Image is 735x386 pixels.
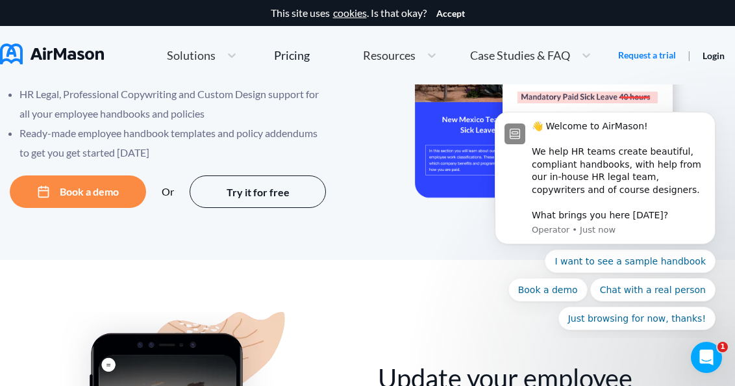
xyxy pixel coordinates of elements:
span: Resources [363,49,416,61]
li: Ready-made employee handbook templates and policy addendums to get you get started [DATE] [19,123,328,162]
button: Try it for free [190,175,326,208]
span: Case Studies & FAQ [470,49,570,61]
iframe: Intercom live chat [691,342,722,373]
div: Pricing [274,49,310,61]
div: Or [162,186,174,198]
a: Pricing [274,44,310,67]
a: Login [703,50,725,61]
a: Request a trial [618,49,676,62]
a: cookies [333,7,367,19]
button: Accept cookies [436,8,465,19]
button: Book a demo [10,175,146,208]
span: | [688,49,691,61]
iframe: Intercom notifications message [475,100,735,338]
span: 1 [717,342,728,352]
li: HR Legal, Professional Copywriting and Custom Design support for all your employee handbooks and ... [19,84,328,123]
span: Solutions [167,49,216,61]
